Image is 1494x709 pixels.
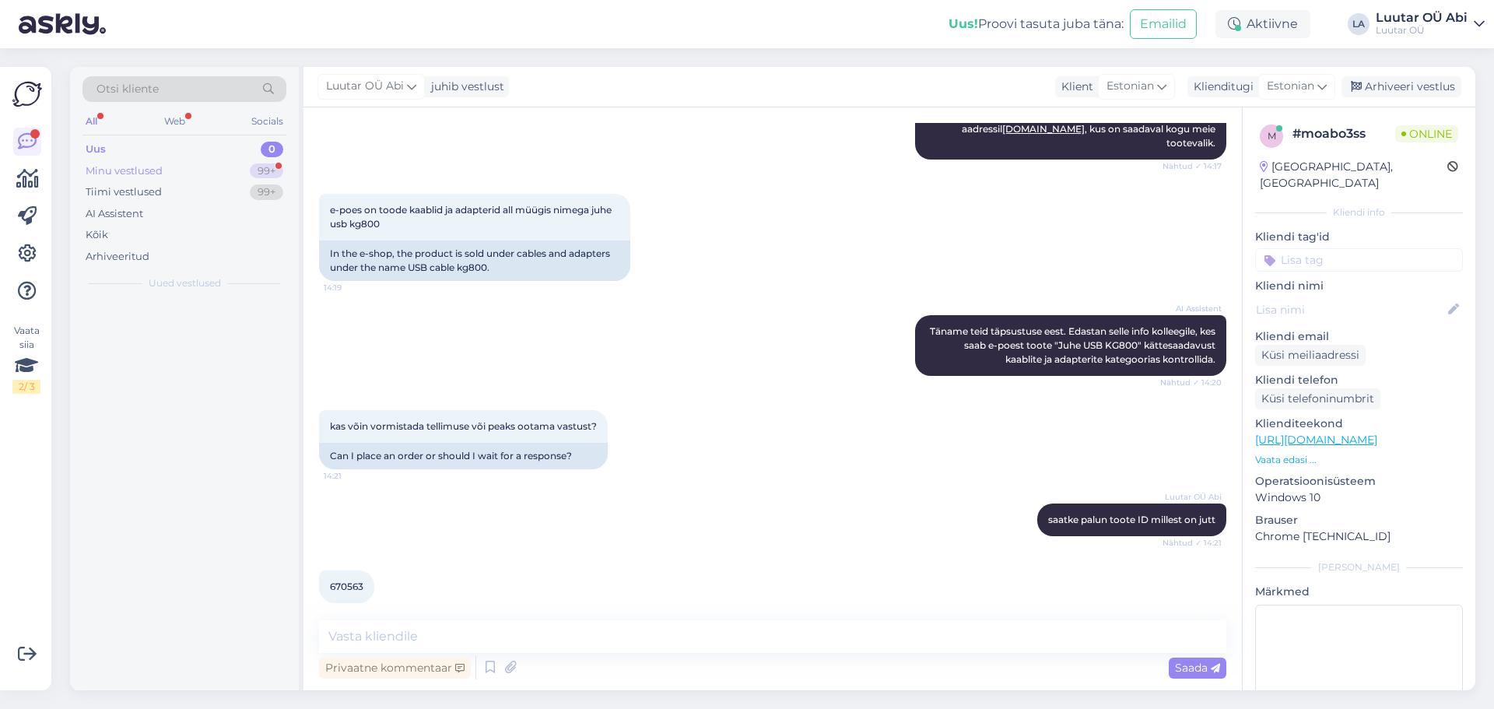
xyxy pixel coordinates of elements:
span: Nähtud ✓ 14:21 [1163,537,1222,549]
input: Lisa tag [1255,248,1463,272]
p: Windows 10 [1255,490,1463,506]
div: [PERSON_NAME] [1255,560,1463,574]
p: Operatsioonisüsteem [1255,473,1463,490]
span: Online [1395,125,1458,142]
span: AI Assistent [1163,303,1222,314]
span: 14:19 [324,282,382,293]
span: Estonian [1267,78,1314,95]
p: Kliendi email [1255,328,1463,345]
span: kas võin vormistada tellimuse või peaks ootama vastust? [330,420,597,432]
a: [DOMAIN_NAME] [1002,123,1085,135]
img: Askly Logo [12,79,42,109]
div: Luutar OÜ [1376,24,1468,37]
span: e-poes on toode kaablid ja adapterid all müügis nimega juhe usb kg800 [330,204,614,230]
div: Küsi meiliaadressi [1255,345,1366,366]
div: 99+ [250,184,283,200]
span: Luutar OÜ Abi [1163,491,1222,503]
div: Socials [248,111,286,132]
a: Luutar OÜ AbiLuutar OÜ [1376,12,1485,37]
div: Arhiveeritud [86,249,149,265]
div: In the e-shop, the product is sold under cables and adapters under the name USB cable kg800. [319,240,630,281]
button: Emailid [1130,9,1197,39]
div: Minu vestlused [86,163,163,179]
a: [URL][DOMAIN_NAME] [1255,433,1377,447]
p: Chrome [TECHNICAL_ID] [1255,528,1463,545]
span: Uued vestlused [149,276,221,290]
div: 99+ [250,163,283,179]
p: Kliendi telefon [1255,372,1463,388]
span: Nähtud ✓ 14:17 [1163,160,1222,172]
span: 14:21 [324,470,382,482]
div: # moabo3ss [1292,125,1395,143]
div: Klient [1055,79,1093,95]
div: Web [161,111,188,132]
p: Märkmed [1255,584,1463,600]
input: Lisa nimi [1256,301,1445,318]
div: Küsi telefoninumbrit [1255,388,1380,409]
span: Estonian [1106,78,1154,95]
span: saatke palun toote ID millest on jutt [1048,514,1215,525]
div: Can I place an order or should I wait for a response? [319,443,608,469]
div: 0 [261,142,283,157]
div: juhib vestlust [425,79,504,95]
p: Kliendi tag'id [1255,229,1463,245]
div: Kliendi info [1255,205,1463,219]
div: Arhiveeri vestlus [1341,76,1461,97]
div: Tiimi vestlused [86,184,162,200]
span: Saada [1175,661,1220,675]
div: LA [1348,13,1369,35]
span: 670563 [330,581,363,592]
span: Otsi kliente [96,81,159,97]
p: Vaata edasi ... [1255,453,1463,467]
span: m [1268,130,1276,142]
div: All [82,111,100,132]
div: Luutar OÜ Abi [1376,12,1468,24]
div: Privaatne kommentaar [319,658,471,679]
span: Luutar OÜ Abi [326,78,404,95]
div: AI Assistent [86,206,143,222]
div: Kõik [86,227,108,243]
p: Kliendi nimi [1255,278,1463,294]
b: Uus! [949,16,978,31]
div: Klienditugi [1187,79,1254,95]
span: Nähtud ✓ 14:20 [1160,377,1222,388]
div: Vaata siia [12,324,40,394]
p: Klienditeekond [1255,416,1463,432]
div: Uus [86,142,106,157]
span: 14:22 [324,604,382,616]
p: Brauser [1255,512,1463,528]
div: Proovi tasuta juba täna: [949,15,1124,33]
div: 2 / 3 [12,380,40,394]
span: Täname teid täpsustuse eest. Edastan selle info kolleegile, kes saab e-poest toote "Juhe USB KG80... [930,325,1218,365]
div: Aktiivne [1215,10,1310,38]
div: [GEOGRAPHIC_DATA], [GEOGRAPHIC_DATA] [1260,159,1447,191]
